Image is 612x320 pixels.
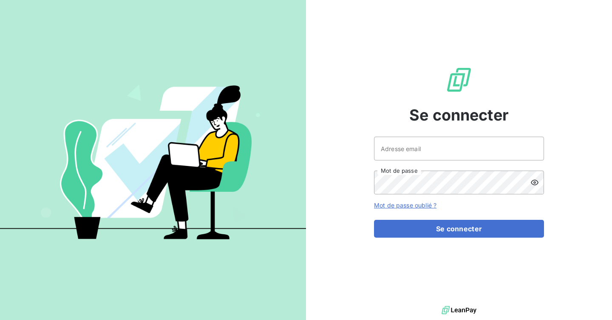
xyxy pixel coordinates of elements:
img: Logo LeanPay [445,66,473,93]
button: Se connecter [374,220,544,238]
input: placeholder [374,137,544,160]
img: logo [442,304,476,317]
span: Se connecter [409,104,509,126]
a: Mot de passe oublié ? [374,202,436,209]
